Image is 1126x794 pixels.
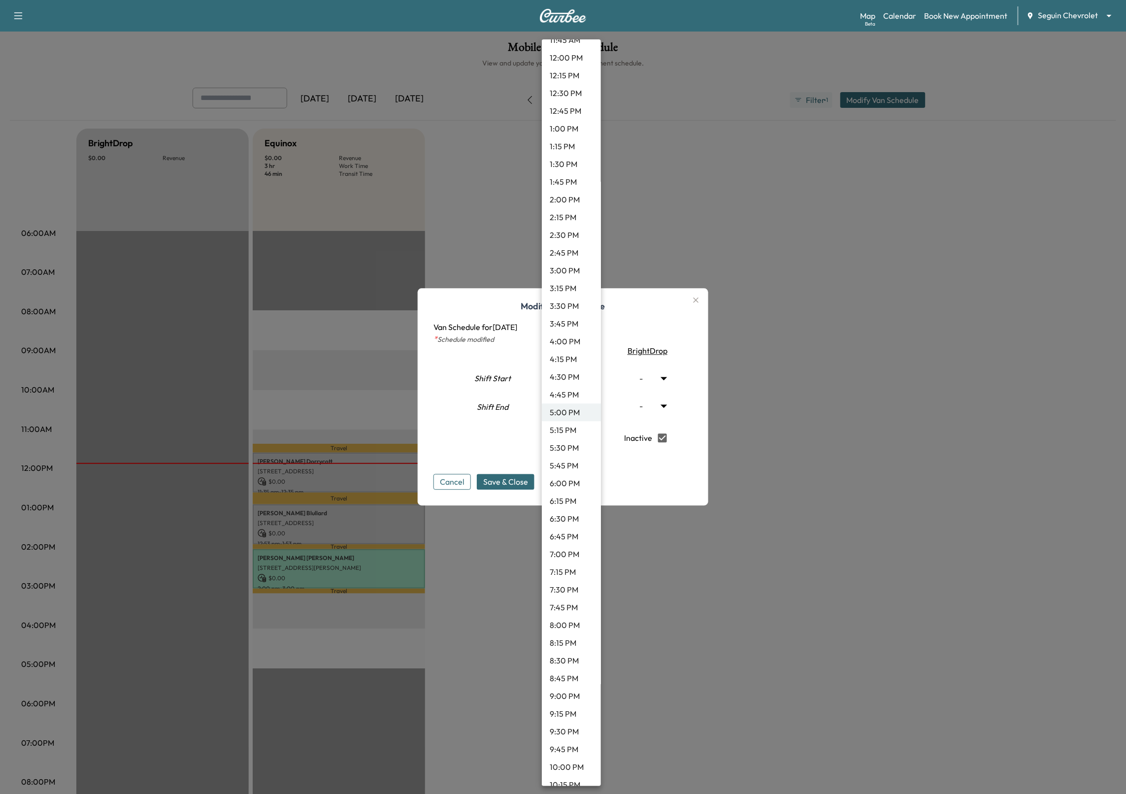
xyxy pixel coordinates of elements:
[542,759,601,776] li: 10:00 PM
[542,280,601,298] li: 3:15 PM
[542,32,601,49] li: 11:45 AM
[542,67,601,85] li: 12:15 PM
[542,49,601,67] li: 12:00 PM
[542,244,601,262] li: 2:45 PM
[542,546,601,563] li: 7:00 PM
[542,599,601,617] li: 7:45 PM
[542,404,601,422] li: 5:00 PM
[542,510,601,528] li: 6:30 PM
[542,209,601,227] li: 2:15 PM
[542,422,601,439] li: 5:15 PM
[542,85,601,102] li: 12:30 PM
[542,563,601,581] li: 7:15 PM
[542,333,601,351] li: 4:00 PM
[542,705,601,723] li: 9:15 PM
[542,475,601,493] li: 6:00 PM
[542,439,601,457] li: 5:30 PM
[542,688,601,705] li: 9:00 PM
[542,298,601,315] li: 3:30 PM
[542,723,601,741] li: 9:30 PM
[542,156,601,173] li: 1:30 PM
[542,191,601,209] li: 2:00 PM
[542,351,601,368] li: 4:15 PM
[542,617,601,634] li: 8:00 PM
[542,457,601,475] li: 5:45 PM
[542,262,601,280] li: 3:00 PM
[542,741,601,759] li: 9:45 PM
[542,776,601,794] li: 10:15 PM
[542,138,601,156] li: 1:15 PM
[542,652,601,670] li: 8:30 PM
[542,315,601,333] li: 3:45 PM
[542,227,601,244] li: 2:30 PM
[542,670,601,688] li: 8:45 PM
[542,386,601,404] li: 4:45 PM
[542,581,601,599] li: 7:30 PM
[542,173,601,191] li: 1:45 PM
[542,120,601,138] li: 1:00 PM
[542,528,601,546] li: 6:45 PM
[542,102,601,120] li: 12:45 PM
[542,368,601,386] li: 4:30 PM
[542,493,601,510] li: 6:15 PM
[542,634,601,652] li: 8:15 PM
